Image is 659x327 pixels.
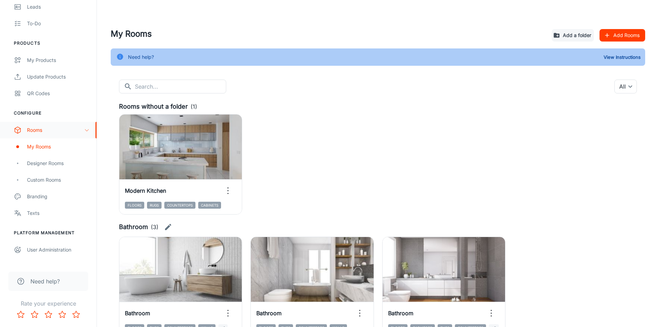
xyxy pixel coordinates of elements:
div: Update Products [27,73,90,81]
div: My Products [27,56,90,64]
div: My Rooms [27,143,90,151]
span: Countertops [164,202,195,209]
span: Need help? [30,277,60,285]
button: Rate 1 star [14,308,28,321]
div: Need help? [128,51,154,64]
h6: Bathroom [388,309,413,317]
h6: Rooms without a folder [119,102,188,111]
div: Rooms [27,126,84,134]
div: User Administration [27,246,90,254]
span: Floors [125,202,144,209]
div: QR Codes [27,90,90,97]
h6: Bathroom [125,309,150,317]
h6: Bathroom [119,222,148,232]
div: Invoices [27,263,90,270]
span: Cabinets [198,202,221,209]
div: Custom Rooms [27,176,90,184]
button: Rate 5 star [69,308,83,321]
button: View Instructions [602,52,642,62]
button: Rate 2 star [28,308,42,321]
div: All [614,80,637,93]
div: Texts [27,209,90,217]
span: Rugs [147,202,162,209]
button: Add Rooms [599,29,645,42]
p: (1) [191,102,197,111]
h6: Modern Kitchen [125,187,166,195]
input: Search... [135,80,226,93]
button: Rate 4 star [55,308,69,321]
button: Rate 3 star [42,308,55,321]
h6: Bathroom [256,309,282,317]
div: Branding [27,193,90,200]
h4: My Rooms [111,28,546,40]
p: Rate your experience [6,299,91,308]
div: Designer Rooms [27,160,90,167]
div: To-do [27,20,90,27]
div: Leads [27,3,90,11]
button: Add a folder [552,29,594,42]
p: (3) [151,223,158,231]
